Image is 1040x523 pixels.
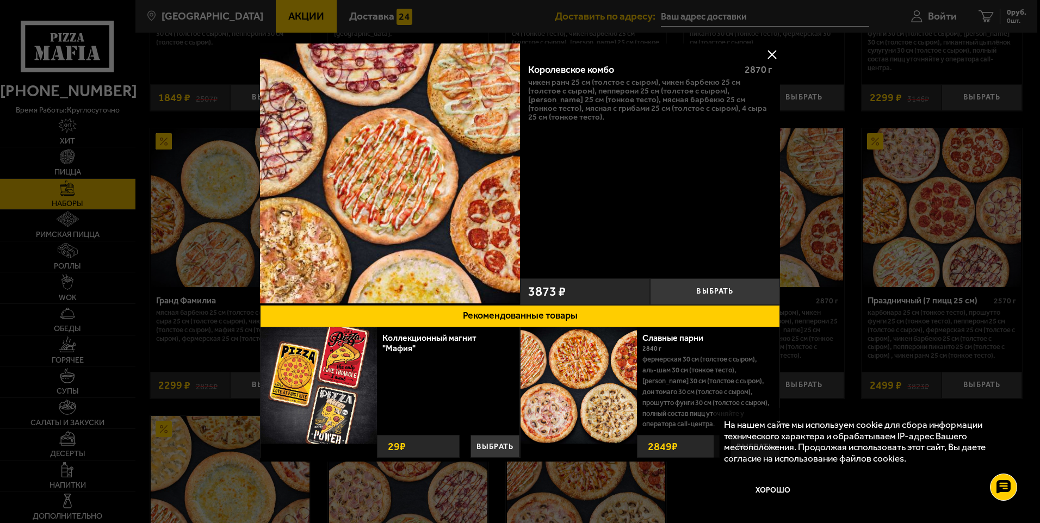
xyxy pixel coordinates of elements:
button: Выбрать [650,278,780,305]
p: Фермерская 30 см (толстое с сыром), Аль-Шам 30 см (тонкое тесто), [PERSON_NAME] 30 см (толстое с ... [642,354,771,429]
span: 2870 г [745,64,772,76]
span: 3873 ₽ [528,285,566,298]
a: Славные парни [642,333,714,343]
a: Королевское комбо [260,43,520,305]
strong: 2849 ₽ [645,435,680,457]
button: Рекомендованные товары [260,305,780,327]
button: Хорошо [724,475,821,507]
button: Выбрать [471,435,519,458]
div: Королевское комбо [528,64,735,76]
strong: 29 ₽ [385,435,408,457]
p: Чикен Ранч 25 см (толстое с сыром), Чикен Барбекю 25 см (толстое с сыром), Пепперони 25 см (толст... [528,78,772,122]
span: 2840 г [642,345,661,352]
p: На нашем сайте мы используем cookie для сбора информации технического характера и обрабатываем IP... [724,419,1008,464]
a: Коллекционный магнит "Мафия" [382,333,476,353]
img: Королевское комбо [260,43,520,303]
